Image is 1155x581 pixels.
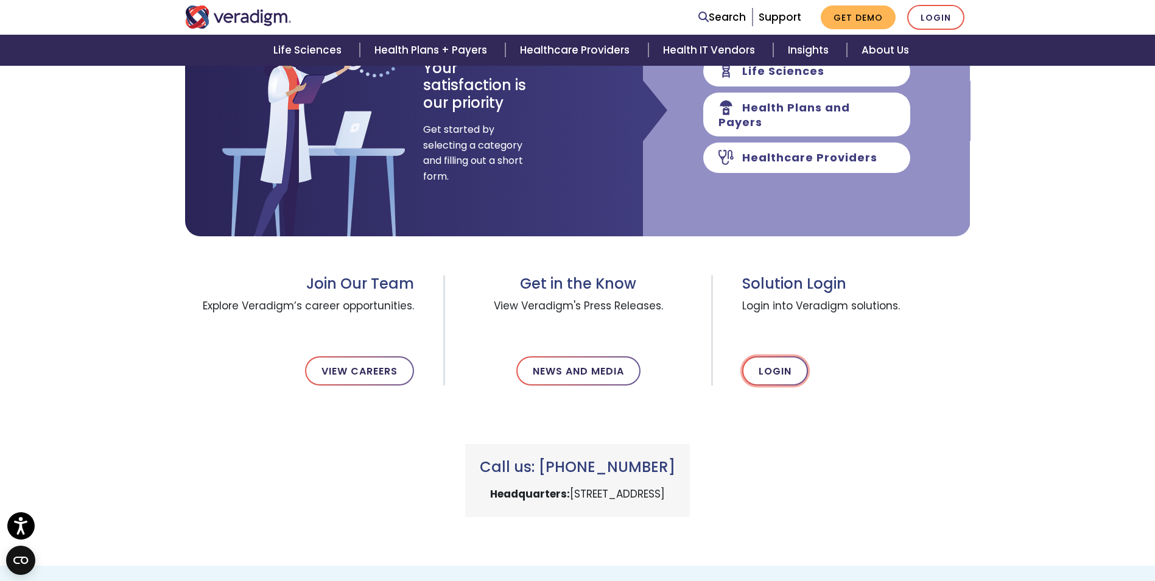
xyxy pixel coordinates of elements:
[698,9,746,26] a: Search
[648,35,773,66] a: Health IT Vendors
[480,486,675,502] p: [STREET_ADDRESS]
[742,275,970,293] h3: Solution Login
[516,356,641,386] a: News and Media
[913,164,1140,566] iframe: Drift Chat Widget
[474,275,682,293] h3: Get in the Know
[360,35,505,66] a: Health Plans + Payers
[505,35,648,66] a: Healthcare Providers
[742,293,970,337] span: Login into Veradigm solutions.
[259,35,360,66] a: Life Sciences
[474,293,682,337] span: View Veradigm's Press Releases.
[907,5,964,30] a: Login
[480,459,675,476] h3: Call us: [PHONE_NUMBER]
[185,5,292,29] img: Veradigm logo
[305,356,414,386] a: View Careers
[423,60,548,112] h3: Your satisfaction is our priority
[847,35,924,66] a: About Us
[821,5,896,29] a: Get Demo
[423,122,524,184] span: Get started by selecting a category and filling out a short form.
[490,487,570,501] strong: Headquarters:
[6,546,35,575] button: Open CMP widget
[185,293,415,337] span: Explore Veradigm’s career opportunities.
[185,275,415,293] h3: Join Our Team
[742,356,808,386] a: Login
[759,10,801,24] a: Support
[773,35,847,66] a: Insights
